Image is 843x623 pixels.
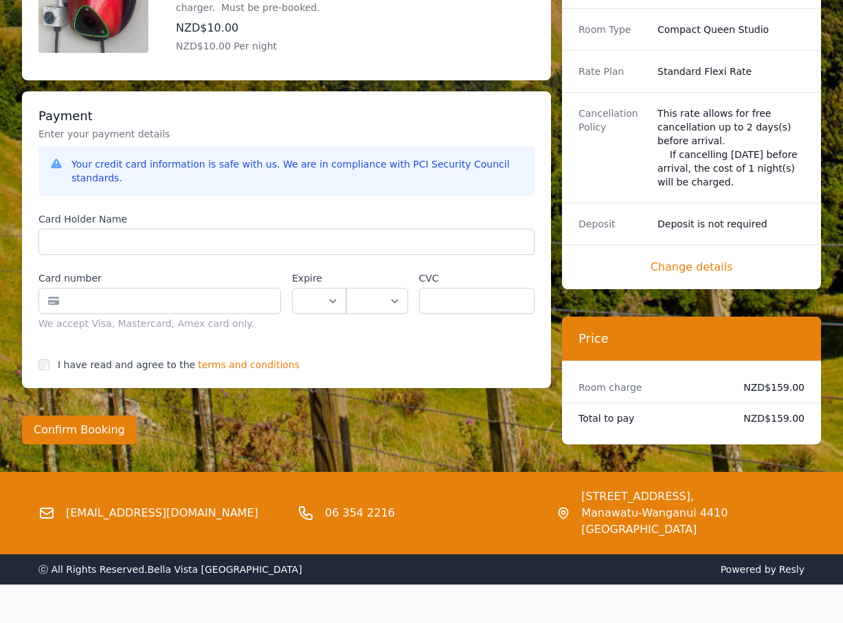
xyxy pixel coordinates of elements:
a: Resly [779,564,805,575]
div: We accept Visa, Mastercard, Amex card only. [38,317,281,330]
dd: Compact Queen Studio [657,23,805,36]
dt: Total to pay [578,411,726,425]
label: Card Holder Name [38,212,535,226]
a: [EMAIL_ADDRESS][DOMAIN_NAME] [66,505,258,521]
a: 06 354 2216 [325,505,395,521]
div: This rate allows for free cancellation up to 2 days(s) before arrival. If cancelling [DATE] befor... [657,106,805,189]
dd: NZD$159.00 [737,381,805,394]
label: CVC [419,271,535,285]
span: terms and conditions [198,358,300,372]
h3: Price [578,330,805,347]
span: Powered by [427,563,805,576]
dt: Room charge [578,381,726,394]
p: Enter your payment details [38,127,535,141]
dd: Standard Flexi Rate [657,65,805,78]
h3: Payment [38,108,535,124]
dd: Deposit is not required [657,217,805,231]
label: Expire [292,271,346,285]
dt: Room Type [578,23,647,36]
div: Your credit card information is safe with us. We are in compliance with PCI Security Council stan... [71,157,524,185]
span: Manawatu-Wanganui 4410 [GEOGRAPHIC_DATA] [581,505,805,538]
dd: NZD$159.00 [737,411,805,425]
p: NZD$10.00 [176,20,447,36]
dt: Rate Plan [578,65,647,78]
dt: Cancellation Policy [578,106,647,189]
span: ⓒ All Rights Reserved. Bella Vista [GEOGRAPHIC_DATA] [38,564,302,575]
span: Change details [578,259,805,275]
label: Card number [38,271,281,285]
button: Confirm Booking [22,416,137,444]
p: NZD$10.00 Per night [176,39,447,53]
span: [STREET_ADDRESS], [581,488,805,505]
label: . [346,271,408,285]
dt: Deposit [578,217,647,231]
label: I have read and agree to the [58,359,195,370]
